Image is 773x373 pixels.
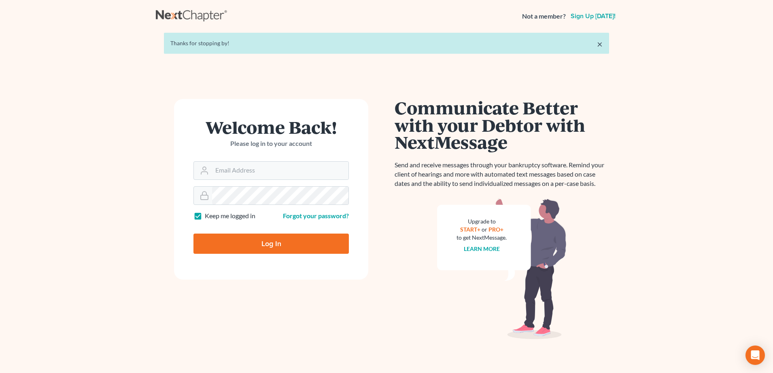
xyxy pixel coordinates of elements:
input: Email Address [212,162,348,179]
p: Send and receive messages through your bankruptcy software. Remind your client of hearings and mo... [395,160,609,188]
a: × [597,39,603,49]
input: Log In [193,234,349,254]
a: Forgot your password? [283,212,349,219]
h1: Welcome Back! [193,118,349,136]
a: PRO+ [488,226,503,233]
img: nextmessage_bg-59042aed3d76b12b5cd301f8e5b87938c9018125f34e5fa2b7a6b67550977c72.svg [437,198,567,339]
div: Upgrade to [457,217,507,225]
label: Keep me logged in [205,211,255,221]
strong: Not a member? [522,12,566,21]
h1: Communicate Better with your Debtor with NextMessage [395,99,609,151]
a: START+ [460,226,480,233]
span: or [482,226,487,233]
a: Sign up [DATE]! [569,13,617,19]
div: Open Intercom Messenger [745,346,765,365]
a: Learn more [464,245,500,252]
p: Please log in to your account [193,139,349,148]
div: Thanks for stopping by! [170,39,603,47]
div: to get NextMessage. [457,234,507,242]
